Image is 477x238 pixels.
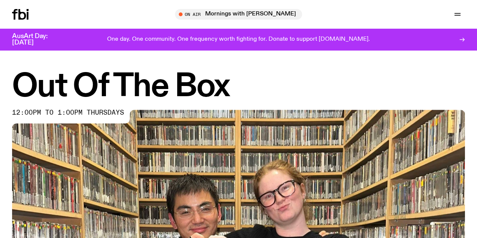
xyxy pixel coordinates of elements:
[175,9,302,20] button: On AirMornings with [PERSON_NAME]
[107,36,370,43] p: One day. One community. One frequency worth fighting for. Donate to support [DOMAIN_NAME].
[12,110,124,116] span: 12:00pm to 1:00pm thursdays
[12,33,60,46] h3: AusArt Day: [DATE]
[12,72,465,102] h1: Out Of The Box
